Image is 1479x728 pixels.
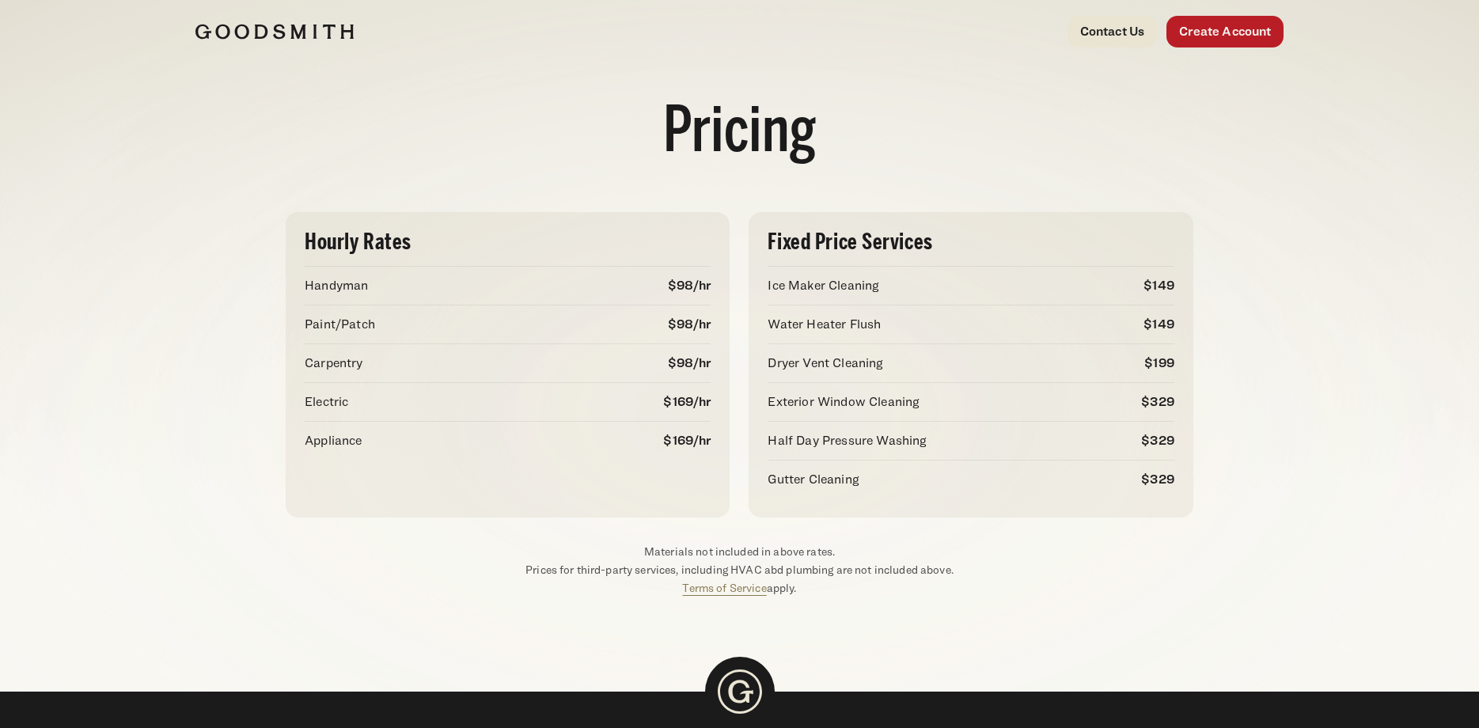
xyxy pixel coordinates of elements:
[768,315,881,334] p: Water Heater Flush
[668,315,711,334] p: $98/hr
[1141,431,1174,450] p: $329
[768,354,883,373] p: Dryer Vent Cleaning
[305,276,368,295] p: Handyman
[1143,276,1174,295] p: $149
[1166,16,1284,47] a: Create Account
[305,315,375,334] p: Paint/Patch
[768,276,879,295] p: Ice Maker Cleaning
[1068,16,1158,47] a: Contact Us
[668,354,711,373] p: $98/hr
[305,231,711,253] h3: Hourly Rates
[768,392,920,411] p: Exterior Window Cleaning
[305,354,362,373] p: Carpentry
[705,657,775,726] img: Goodsmith Logo
[286,543,1193,561] p: Materials not included in above rates.
[1144,354,1174,373] p: $199
[663,392,711,411] p: $169/hr
[286,561,1193,597] p: Prices for third-party services, including HVAC abd plumbing are not included above. apply.
[195,24,354,40] img: Goodsmith
[1141,392,1174,411] p: $329
[768,431,927,450] p: Half Day Pressure Washing
[1141,470,1174,489] p: $329
[768,470,859,489] p: Gutter Cleaning
[768,231,1174,253] h3: Fixed Price Services
[305,392,348,411] p: Electric
[1143,315,1174,334] p: $149
[668,276,711,295] p: $98/hr
[663,431,711,450] p: $169/hr
[305,431,362,450] p: Appliance
[682,581,766,594] a: Terms of Service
